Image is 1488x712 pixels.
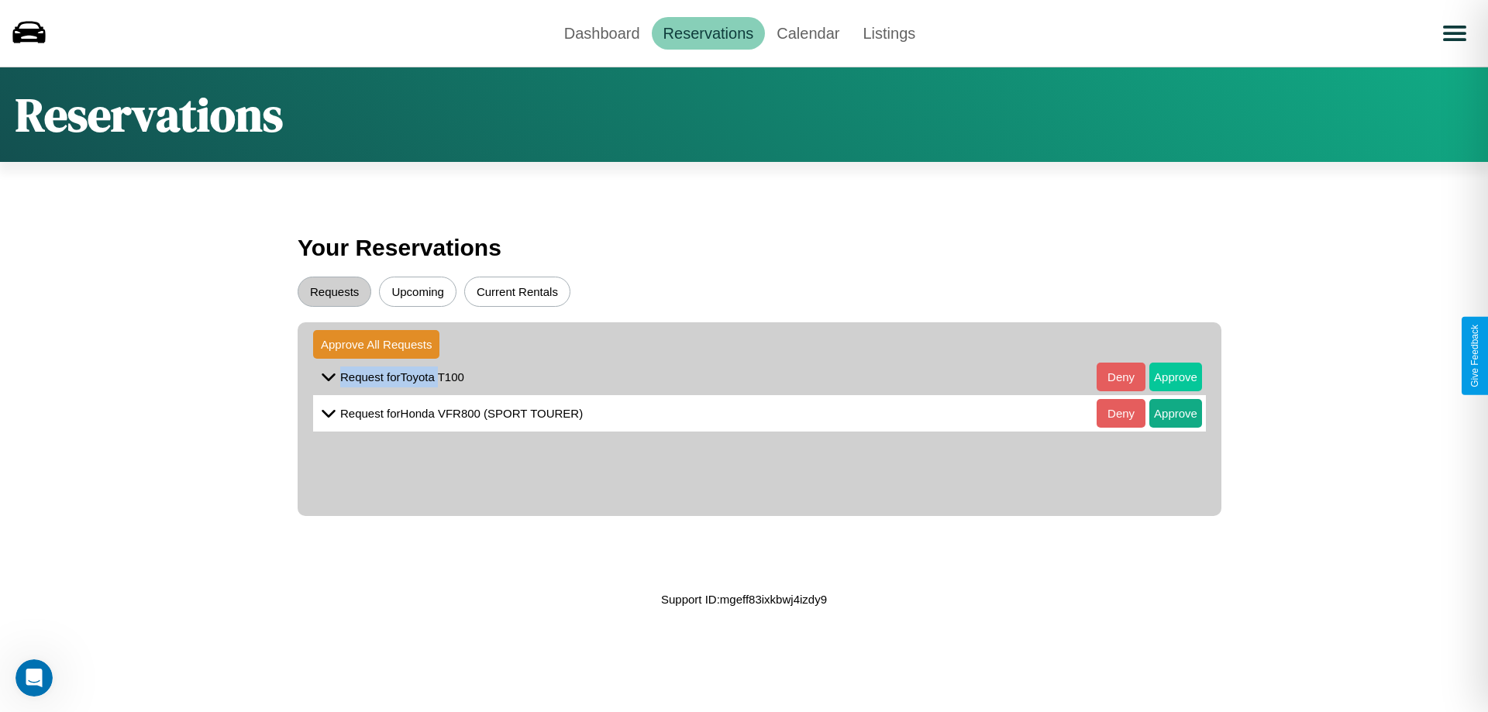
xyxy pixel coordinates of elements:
[1097,363,1145,391] button: Deny
[313,330,439,359] button: Approve All Requests
[765,17,851,50] a: Calendar
[553,17,652,50] a: Dashboard
[1433,12,1476,55] button: Open menu
[15,659,53,697] iframe: Intercom live chat
[340,403,583,424] p: Request for Honda VFR800 (SPORT TOURER)
[379,277,456,307] button: Upcoming
[298,227,1190,269] h3: Your Reservations
[661,589,827,610] p: Support ID: mgeff83ixkbwj4izdy9
[1149,399,1202,428] button: Approve
[1469,325,1480,387] div: Give Feedback
[15,83,283,146] h1: Reservations
[652,17,766,50] a: Reservations
[1097,399,1145,428] button: Deny
[851,17,927,50] a: Listings
[298,277,371,307] button: Requests
[464,277,570,307] button: Current Rentals
[1149,363,1202,391] button: Approve
[340,366,464,387] p: Request for Toyota T100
